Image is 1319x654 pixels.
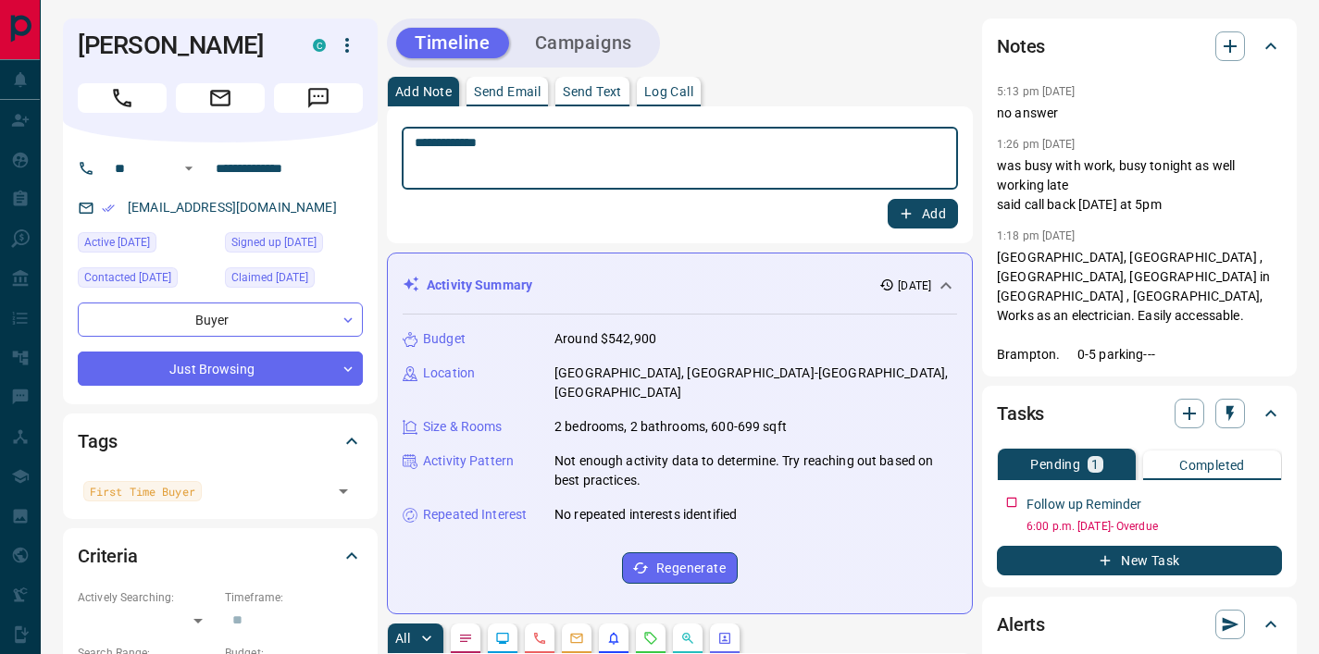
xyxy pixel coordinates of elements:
h2: Tasks [997,399,1044,428]
svg: Opportunities [680,631,695,646]
div: Notes [997,24,1282,68]
p: Actively Searching: [78,589,216,606]
a: [EMAIL_ADDRESS][DOMAIN_NAME] [128,200,337,215]
p: [GEOGRAPHIC_DATA], [GEOGRAPHIC_DATA] , [GEOGRAPHIC_DATA], [GEOGRAPHIC_DATA] in [GEOGRAPHIC_DATA] ... [997,248,1282,364]
div: Alerts [997,602,1282,647]
div: Fri Sep 12 2025 [78,232,216,258]
div: Tue Sep 02 2025 [225,267,363,293]
p: 1:26 pm [DATE] [997,138,1076,151]
span: Claimed [DATE] [231,268,308,287]
p: All [395,632,410,645]
p: Timeframe: [225,589,363,606]
p: 6:00 p.m. [DATE] - Overdue [1027,518,1282,535]
p: was busy with work, busy tonight as well working late said call back [DATE] at 5pm [997,156,1282,215]
p: Location [423,364,475,383]
h2: Criteria [78,541,138,571]
p: No repeated interests identified [554,505,737,524]
div: Tasks [997,391,1282,436]
span: Contacted [DATE] [84,268,171,287]
svg: Calls [532,631,547,646]
h2: Tags [78,426,117,456]
p: Send Email [474,85,541,98]
svg: Agent Actions [717,631,732,646]
p: no answer [997,104,1282,123]
div: condos.ca [313,39,326,52]
div: Activity Summary[DATE] [403,268,957,302]
p: Add Note [395,85,452,98]
div: Sat Nov 19 2022 [78,267,216,293]
p: Follow up Reminder [1027,495,1141,514]
p: Repeated Interest [423,505,527,524]
p: Budget [423,329,466,349]
p: Log Call [644,85,693,98]
p: 1 [1091,458,1099,471]
button: New Task [997,546,1282,575]
svg: Listing Alerts [606,631,621,646]
button: Open [178,157,200,179]
p: 1:18 pm [DATE] [997,229,1076,242]
span: First Time Buyer [90,482,195,500]
div: Tags [78,419,363,463]
p: Not enough activity data to determine. Try reaching out based on best practices. [554,451,957,490]
button: Add [888,199,958,228]
div: Criteria [78,534,363,578]
p: Activity Summary [427,276,532,295]
button: Regenerate [622,552,738,584]
button: Open [330,478,356,504]
svg: Lead Browsing Activity [495,631,510,646]
p: 2 bedrooms, 2 bathrooms, 600-699 sqft [554,417,787,437]
p: Completed [1179,459,1245,472]
p: Around $542,900 [554,329,656,349]
span: Call [78,83,167,113]
p: Size & Rooms [423,417,503,437]
div: Buyer [78,302,363,337]
span: Email [176,83,265,113]
p: [DATE] [898,278,931,294]
svg: Emails [569,631,584,646]
p: Send Text [563,85,622,98]
svg: Requests [643,631,658,646]
p: [GEOGRAPHIC_DATA], [GEOGRAPHIC_DATA]-[GEOGRAPHIC_DATA], [GEOGRAPHIC_DATA] [554,364,957,402]
h2: Alerts [997,610,1045,639]
p: Activity Pattern [423,451,514,471]
button: Timeline [396,28,509,58]
div: Tue Oct 25 2022 [225,232,363,258]
h2: Notes [997,31,1045,61]
svg: Email Verified [102,202,115,215]
div: Just Browsing [78,352,363,386]
span: Signed up [DATE] [231,233,317,252]
button: Campaigns [516,28,651,58]
h1: [PERSON_NAME] [78,31,285,60]
span: Message [274,83,363,113]
p: 5:13 pm [DATE] [997,85,1076,98]
span: Active [DATE] [84,233,150,252]
svg: Notes [458,631,473,646]
p: Pending [1030,458,1080,471]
